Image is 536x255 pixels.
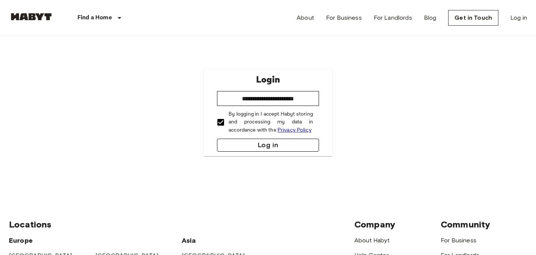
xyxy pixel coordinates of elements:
[424,13,437,22] a: Blog
[354,219,395,230] span: Company
[441,237,476,244] a: For Business
[354,237,390,244] a: About Habyt
[297,13,314,22] a: About
[229,110,313,134] p: By logging in I accept Habyt storing and processing my data in accordance with the
[448,10,498,26] a: Get in Touch
[374,13,412,22] a: For Landlords
[217,139,319,152] button: Log in
[326,13,362,22] a: For Business
[9,219,51,230] span: Locations
[9,13,54,20] img: Habyt
[77,13,112,22] p: Find a Home
[278,127,312,133] a: Privacy Policy
[256,73,280,87] p: Login
[510,13,527,22] a: Log in
[9,236,33,245] span: Europe
[182,236,196,245] span: Asia
[441,219,490,230] span: Community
